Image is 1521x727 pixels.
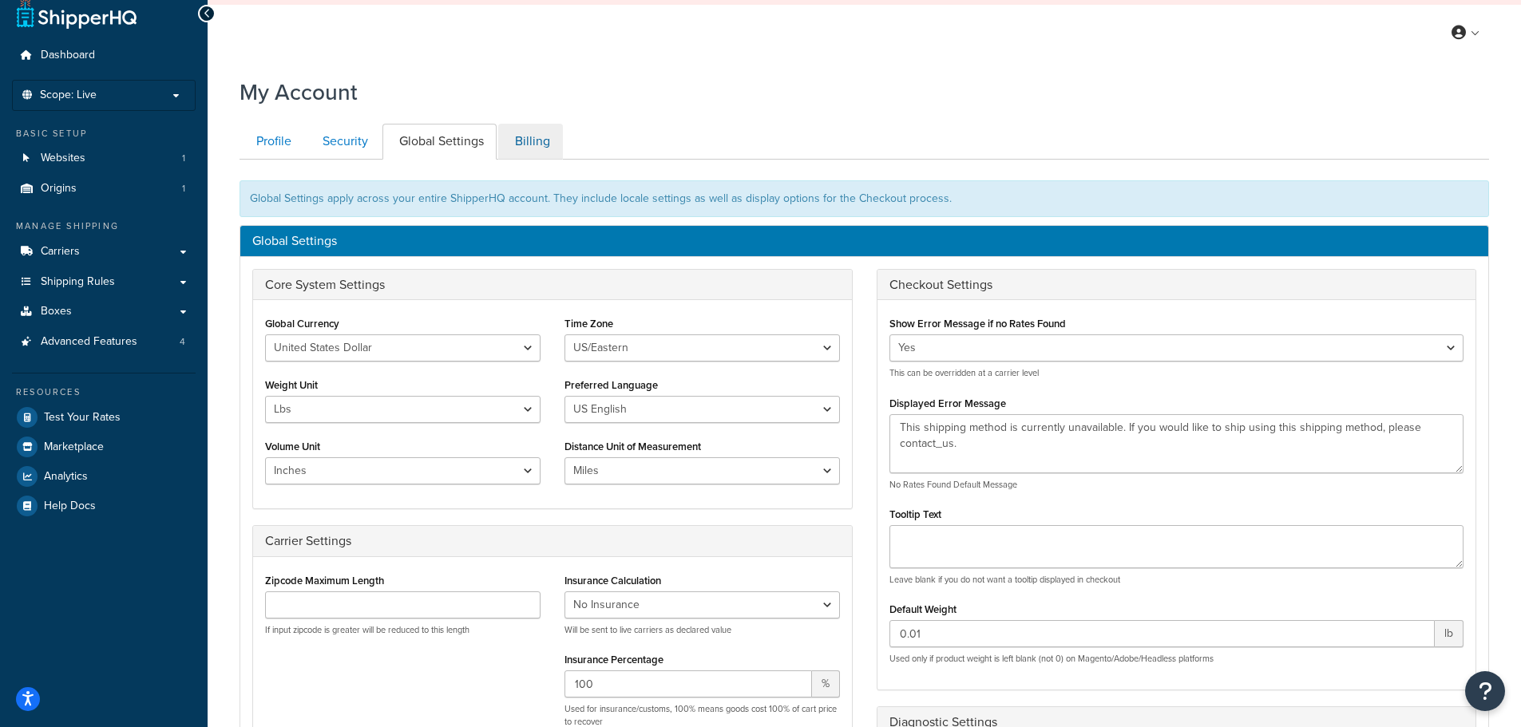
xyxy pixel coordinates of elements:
[564,654,663,666] label: Insurance Percentage
[889,574,1464,586] p: Leave blank if you do not want a tooltip displayed in checkout
[41,49,95,62] span: Dashboard
[889,397,1006,409] label: Displayed Error Message
[41,305,72,318] span: Boxes
[182,152,185,165] span: 1
[12,237,196,267] a: Carriers
[12,403,196,432] a: Test Your Rates
[41,335,137,349] span: Advanced Features
[12,297,196,326] a: Boxes
[889,318,1066,330] label: Show Error Message if no Rates Found
[564,575,661,587] label: Insurance Calculation
[265,624,541,636] p: If input zipcode is greater will be reduced to this length
[41,245,80,259] span: Carriers
[564,624,840,636] p: Will be sent to live carriers as declared value
[44,470,88,484] span: Analytics
[12,144,196,173] li: Websites
[889,479,1464,491] p: No Rates Found Default Message
[564,441,701,452] label: Distance Unit of Measurement
[12,144,196,173] a: Websites 1
[12,127,196,140] div: Basic Setup
[41,152,85,165] span: Websites
[12,327,196,357] li: Advanced Features
[44,500,96,513] span: Help Docs
[564,379,658,391] label: Preferred Language
[40,89,97,102] span: Scope: Live
[1465,671,1505,711] button: Open Resource Center
[41,275,115,289] span: Shipping Rules
[382,124,497,160] a: Global Settings
[889,414,1464,473] textarea: This shipping method is currently unavailable. If you would like to ship using this shipping meth...
[252,234,1476,248] h3: Global Settings
[265,441,320,452] label: Volume Unit
[240,77,358,108] h1: My Account
[12,174,196,203] a: Origins 1
[182,182,185,196] span: 1
[265,379,318,391] label: Weight Unit
[12,385,196,399] div: Resources
[240,180,1489,217] div: Global Settings apply across your entire ShipperHQ account. They include locale settings as well ...
[265,278,840,292] h3: Core System Settings
[41,182,77,196] span: Origins
[889,508,941,520] label: Tooltip Text
[889,603,957,615] label: Default Weight
[265,318,339,330] label: Global Currency
[889,367,1464,379] p: This can be overridden at a carrier level
[12,462,196,491] a: Analytics
[498,124,563,160] a: Billing
[564,318,613,330] label: Time Zone
[812,670,840,697] span: %
[12,41,196,70] a: Dashboard
[44,441,104,454] span: Marketplace
[12,219,196,233] div: Manage Shipping
[240,124,304,160] a: Profile
[12,433,196,461] a: Marketplace
[44,411,121,425] span: Test Your Rates
[12,267,196,297] a: Shipping Rules
[306,124,381,160] a: Security
[265,575,384,587] label: Zipcode Maximum Length
[265,534,840,548] h3: Carrier Settings
[12,492,196,520] a: Help Docs
[889,278,1464,292] h3: Checkout Settings
[12,174,196,203] li: Origins
[180,335,185,349] span: 4
[889,653,1464,665] p: Used only if product weight is left blank (not 0) on Magento/Adobe/Headless platforms
[1435,620,1464,647] span: lb
[12,327,196,357] a: Advanced Features 4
